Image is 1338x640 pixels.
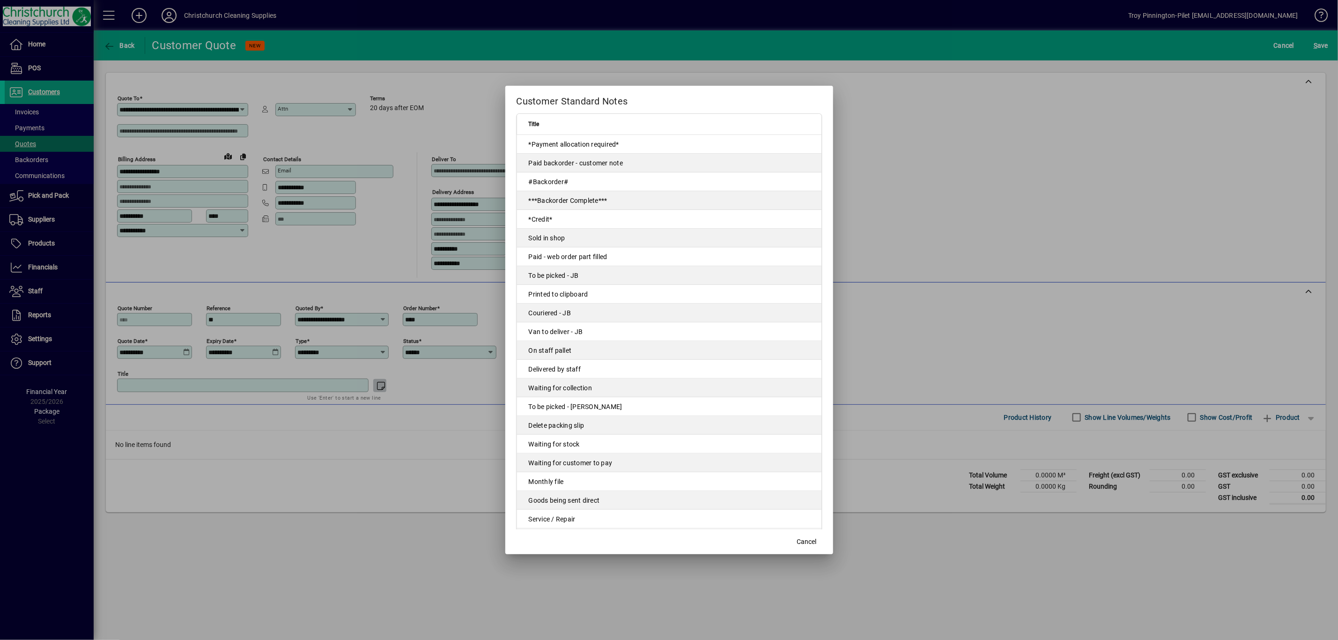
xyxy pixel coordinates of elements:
[792,534,822,551] button: Cancel
[797,537,817,547] span: Cancel
[517,172,821,191] td: #Backorder#
[517,454,821,472] td: Waiting for customer to pay
[529,119,540,129] span: Title
[517,229,821,247] td: Sold in shop
[517,285,821,304] td: Printed to clipboard
[517,416,821,435] td: Delete packing slip
[517,435,821,454] td: Waiting for stock
[517,360,821,379] td: Delivered by staff
[517,528,821,547] td: Do not action
[517,247,821,266] td: Paid - web order part filled
[517,341,821,360] td: On staff pallet
[517,135,821,154] td: *Payment allocation required*
[517,397,821,416] td: To be picked - [PERSON_NAME]
[517,379,821,397] td: Waiting for collection
[517,491,821,510] td: Goods being sent direct
[517,266,821,285] td: To be picked - JB
[517,304,821,322] td: Couriered - JB
[517,472,821,491] td: Monthly file
[517,322,821,341] td: Van to deliver - JB
[517,510,821,528] td: Service / Repair
[505,86,833,113] h2: Customer Standard Notes
[517,154,821,172] td: Paid backorder - customer note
